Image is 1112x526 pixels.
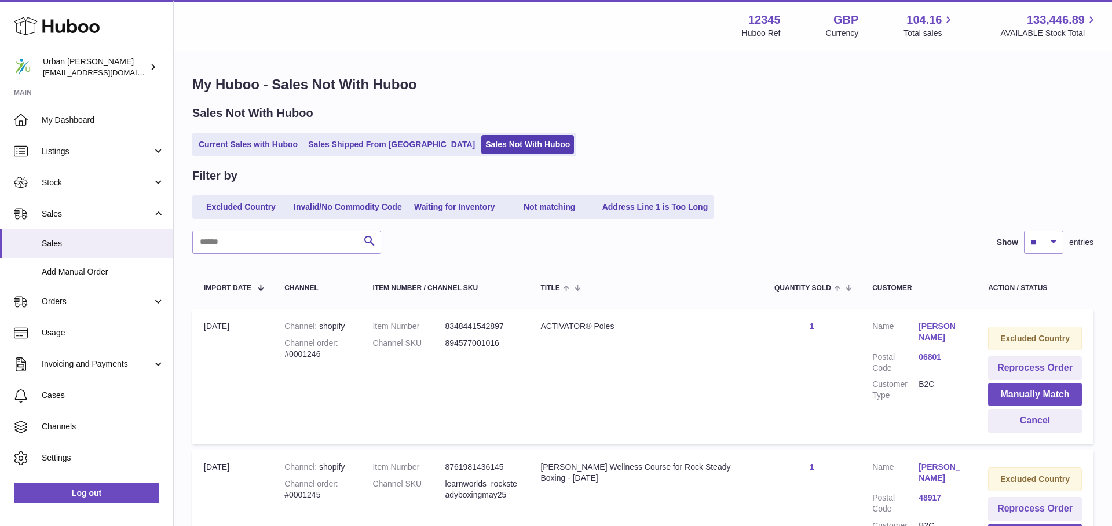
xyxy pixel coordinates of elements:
dt: Name [872,462,919,487]
strong: Channel order [284,338,338,348]
dt: Postal Code [872,352,919,374]
div: Channel [284,284,349,292]
h2: Filter by [192,168,237,184]
button: Cancel [988,409,1082,433]
dd: B2C [919,379,965,401]
a: 06801 [919,352,965,363]
span: Quantity Sold [774,284,831,292]
div: [PERSON_NAME] Wellness Course for Rock Steady Boxing - [DATE] [540,462,751,484]
label: Show [997,237,1018,248]
strong: Channel [284,322,319,331]
span: Usage [42,327,164,338]
span: My Dashboard [42,115,164,126]
span: Sales [42,238,164,249]
a: Address Line 1 is Too Long [598,198,712,217]
span: Total sales [904,28,955,39]
a: 1 [810,322,814,331]
dt: Postal Code [872,492,919,514]
a: 104.16 Total sales [904,12,955,39]
strong: Channel order [284,479,338,488]
div: Urban [PERSON_NAME] [43,56,147,78]
span: Cases [42,390,164,401]
dt: Name [872,321,919,346]
dd: 8348441542897 [445,321,517,332]
div: shopify [284,462,349,473]
a: Log out [14,483,159,503]
div: ACTIVATOR® Poles [540,321,751,332]
button: Reprocess Order [988,356,1082,380]
strong: Excluded Country [1000,334,1070,343]
a: [PERSON_NAME] [919,321,965,343]
div: Customer [872,284,965,292]
strong: Excluded Country [1000,474,1070,484]
div: #0001245 [284,478,349,501]
dt: Item Number [372,462,445,473]
td: [DATE] [192,309,273,444]
span: Sales [42,209,152,220]
a: 48917 [919,492,965,503]
dt: Item Number [372,321,445,332]
span: [EMAIL_ADDRESS][DOMAIN_NAME] [43,68,170,77]
div: Currency [826,28,859,39]
a: Excluded Country [195,198,287,217]
a: 133,446.89 AVAILABLE Stock Total [1000,12,1098,39]
img: orders@urbanpoling.com [14,59,31,76]
a: Not matching [503,198,596,217]
span: Channels [42,421,164,432]
span: entries [1069,237,1093,248]
div: Action / Status [988,284,1082,292]
dt: Customer Type [872,379,919,401]
span: 133,446.89 [1027,12,1085,28]
dd: learnworlds_rocksteadyboxingmay25 [445,478,517,501]
span: Invoicing and Payments [42,359,152,370]
strong: GBP [833,12,858,28]
div: Huboo Ref [742,28,781,39]
dt: Channel SKU [372,478,445,501]
span: Stock [42,177,152,188]
a: Sales Shipped From [GEOGRAPHIC_DATA] [304,135,479,154]
dd: 894577001016 [445,338,517,349]
a: Current Sales with Huboo [195,135,302,154]
h2: Sales Not With Huboo [192,105,313,121]
span: Title [540,284,559,292]
div: shopify [284,321,349,332]
span: Orders [42,296,152,307]
h1: My Huboo - Sales Not With Huboo [192,75,1093,94]
span: AVAILABLE Stock Total [1000,28,1098,39]
dt: Channel SKU [372,338,445,349]
button: Manually Match [988,383,1082,407]
span: Add Manual Order [42,266,164,277]
button: Reprocess Order [988,497,1082,521]
span: Import date [204,284,251,292]
div: #0001246 [284,338,349,360]
span: 104.16 [906,12,942,28]
a: 1 [810,462,814,472]
strong: 12345 [748,12,781,28]
div: Item Number / Channel SKU [372,284,517,292]
dd: 8761981436145 [445,462,517,473]
a: [PERSON_NAME] [919,462,965,484]
a: Sales Not With Huboo [481,135,574,154]
a: Invalid/No Commodity Code [290,198,406,217]
span: Settings [42,452,164,463]
a: Waiting for Inventory [408,198,501,217]
strong: Channel [284,462,319,472]
span: Listings [42,146,152,157]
